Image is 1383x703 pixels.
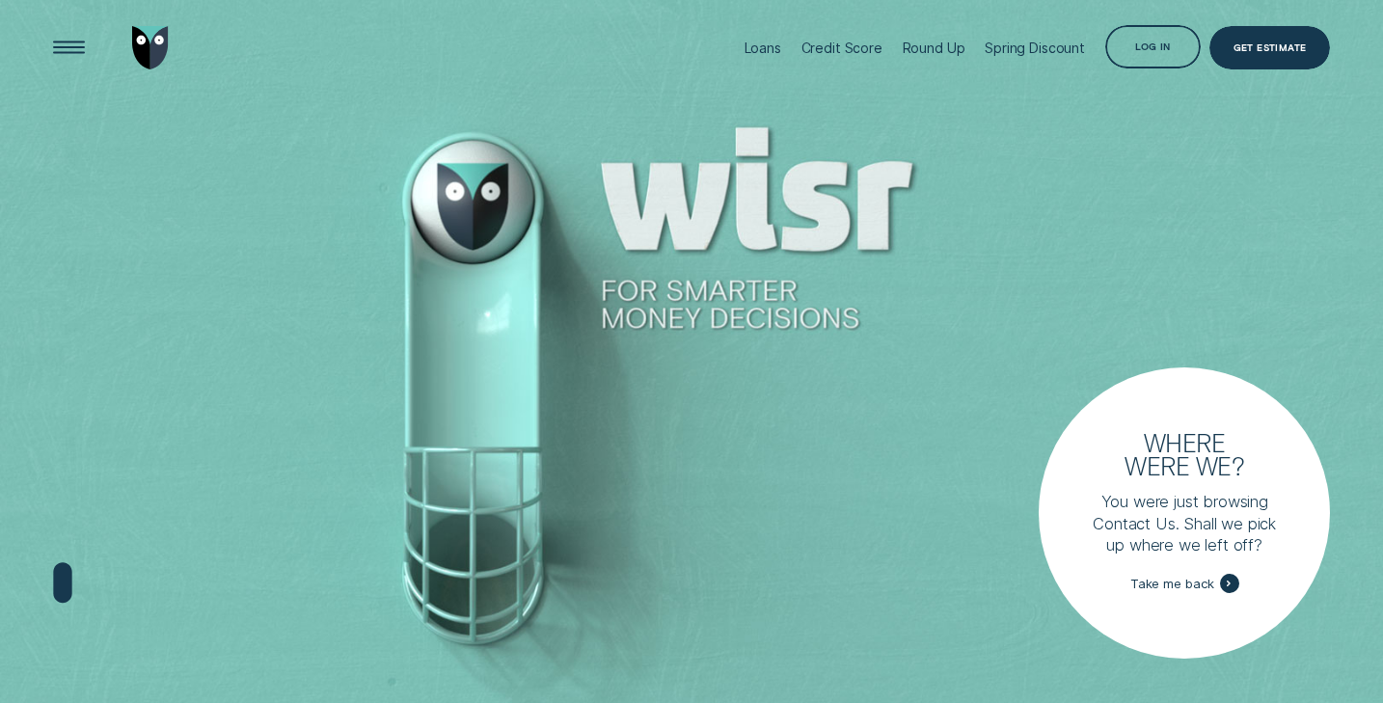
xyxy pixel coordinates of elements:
button: Log in [1105,25,1202,68]
div: Spring Discount [985,40,1085,56]
div: Round Up [903,40,965,56]
h3: Where were we? [1114,431,1255,478]
div: Credit Score [801,40,882,56]
a: Where were we?You were just browsing Contact Us. Shall we pick up where we left off?Take me back [1039,367,1330,659]
p: You were just browsing Contact Us. Shall we pick up where we left off? [1089,491,1281,555]
a: Get Estimate [1209,26,1331,69]
div: Loans [745,40,781,56]
button: Open Menu [47,26,91,69]
img: Wisr [132,26,168,69]
span: Take me back [1130,576,1214,592]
